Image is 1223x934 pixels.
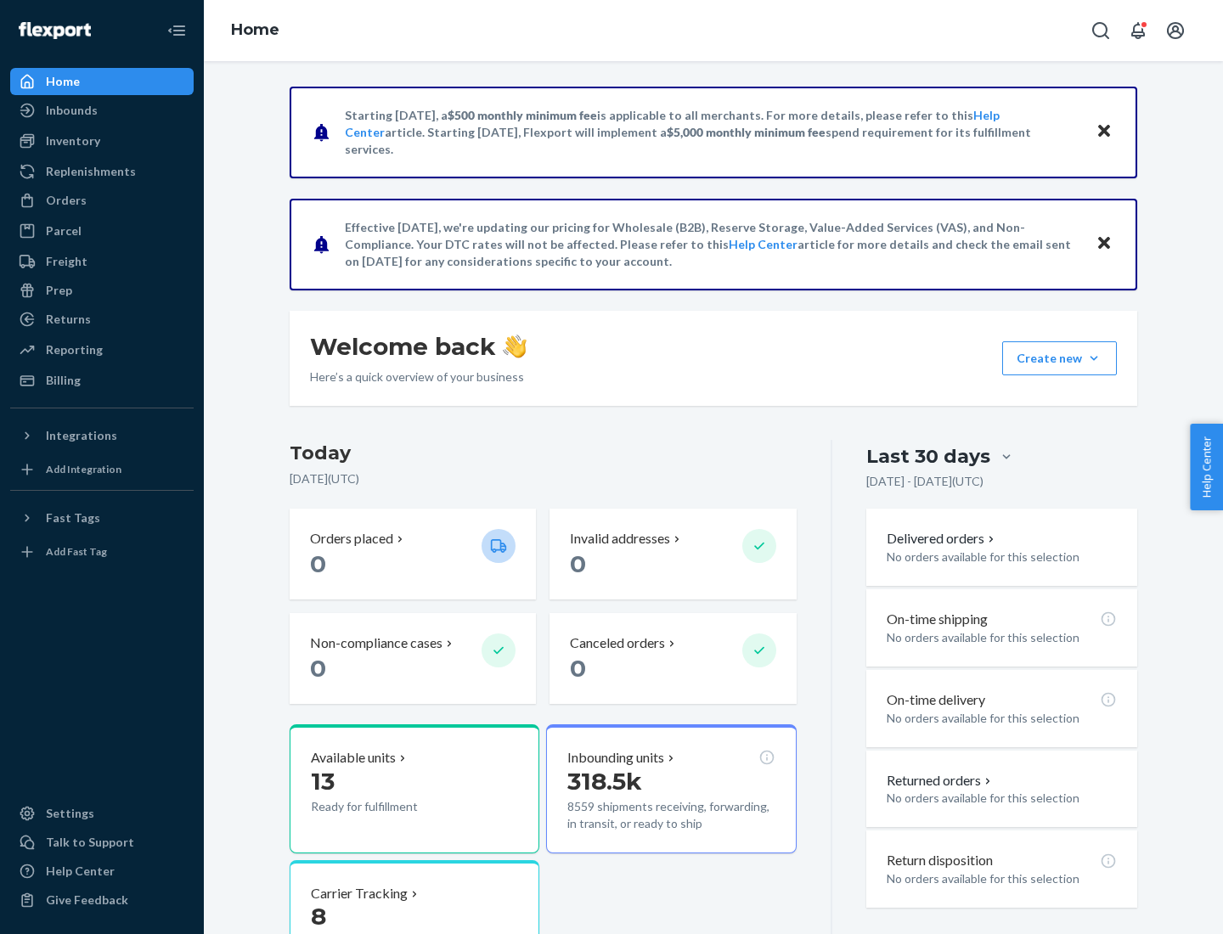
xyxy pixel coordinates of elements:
[1084,14,1118,48] button: Open Search Box
[46,427,117,444] div: Integrations
[729,237,797,251] a: Help Center
[866,443,990,470] div: Last 30 days
[10,158,194,185] a: Replenishments
[311,748,396,768] p: Available units
[46,805,94,822] div: Settings
[231,20,279,39] a: Home
[1158,14,1192,48] button: Open account menu
[46,222,82,239] div: Parcel
[546,724,796,853] button: Inbounding units318.5k8559 shipments receiving, forwarding, in transit, or ready to ship
[570,529,670,549] p: Invalid addresses
[311,798,468,815] p: Ready for fulfillment
[667,125,826,139] span: $5,000 monthly minimum fee
[311,767,335,796] span: 13
[311,902,326,931] span: 8
[10,538,194,565] a: Add Fast Tag
[10,97,194,124] a: Inbounds
[570,654,586,683] span: 0
[19,22,91,39] img: Flexport logo
[10,306,194,333] a: Returns
[160,14,194,48] button: Close Navigation
[887,851,993,870] p: Return disposition
[46,163,136,180] div: Replenishments
[345,219,1079,270] p: Effective [DATE], we're updating our pricing for Wholesale (B2B), Reserve Storage, Value-Added Se...
[46,253,87,270] div: Freight
[290,724,539,853] button: Available units13Ready for fulfillment
[310,369,527,385] p: Here’s a quick overview of your business
[10,127,194,155] a: Inventory
[10,248,194,275] a: Freight
[10,886,194,914] button: Give Feedback
[46,282,72,299] div: Prep
[887,690,985,710] p: On-time delivery
[570,549,586,578] span: 0
[10,187,194,214] a: Orders
[345,107,1079,158] p: Starting [DATE], a is applicable to all merchants. For more details, please refer to this article...
[887,771,995,791] button: Returned orders
[46,372,81,389] div: Billing
[10,217,194,245] a: Parcel
[46,863,115,880] div: Help Center
[46,509,100,526] div: Fast Tags
[10,504,194,532] button: Fast Tags
[887,790,1117,807] p: No orders available for this selection
[290,440,797,467] h3: Today
[310,633,442,653] p: Non-compliance cases
[10,277,194,304] a: Prep
[46,132,100,149] div: Inventory
[570,633,665,653] p: Canceled orders
[550,613,796,704] button: Canceled orders 0
[290,470,797,487] p: [DATE] ( UTC )
[887,870,1117,887] p: No orders available for this selection
[311,884,408,903] p: Carrier Tracking
[310,331,527,362] h1: Welcome back
[46,834,134,851] div: Talk to Support
[46,462,121,476] div: Add Integration
[887,549,1117,565] p: No orders available for this selection
[887,610,988,629] p: On-time shipping
[1121,14,1155,48] button: Open notifications
[10,456,194,483] a: Add Integration
[10,422,194,449] button: Integrations
[10,367,194,394] a: Billing
[448,108,597,122] span: $500 monthly minimum fee
[46,341,103,358] div: Reporting
[866,473,983,490] p: [DATE] - [DATE] ( UTC )
[567,748,664,768] p: Inbounding units
[1093,232,1115,256] button: Close
[290,509,536,599] button: Orders placed 0
[46,102,98,119] div: Inbounds
[887,529,998,549] button: Delivered orders
[567,798,775,832] p: 8559 shipments receiving, forwarding, in transit, or ready to ship
[10,336,194,363] a: Reporting
[310,654,326,683] span: 0
[46,311,91,328] div: Returns
[310,529,393,549] p: Orders placed
[1190,424,1223,510] button: Help Center
[217,6,293,55] ol: breadcrumbs
[503,335,527,358] img: hand-wave emoji
[290,613,536,704] button: Non-compliance cases 0
[1002,341,1117,375] button: Create new
[1093,120,1115,144] button: Close
[567,767,642,796] span: 318.5k
[46,73,80,90] div: Home
[887,629,1117,646] p: No orders available for this selection
[10,68,194,95] a: Home
[46,892,128,909] div: Give Feedback
[550,509,796,599] button: Invalid addresses 0
[10,800,194,827] a: Settings
[310,549,326,578] span: 0
[46,192,87,209] div: Orders
[10,829,194,856] a: Talk to Support
[46,544,107,559] div: Add Fast Tag
[10,858,194,885] a: Help Center
[887,710,1117,727] p: No orders available for this selection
